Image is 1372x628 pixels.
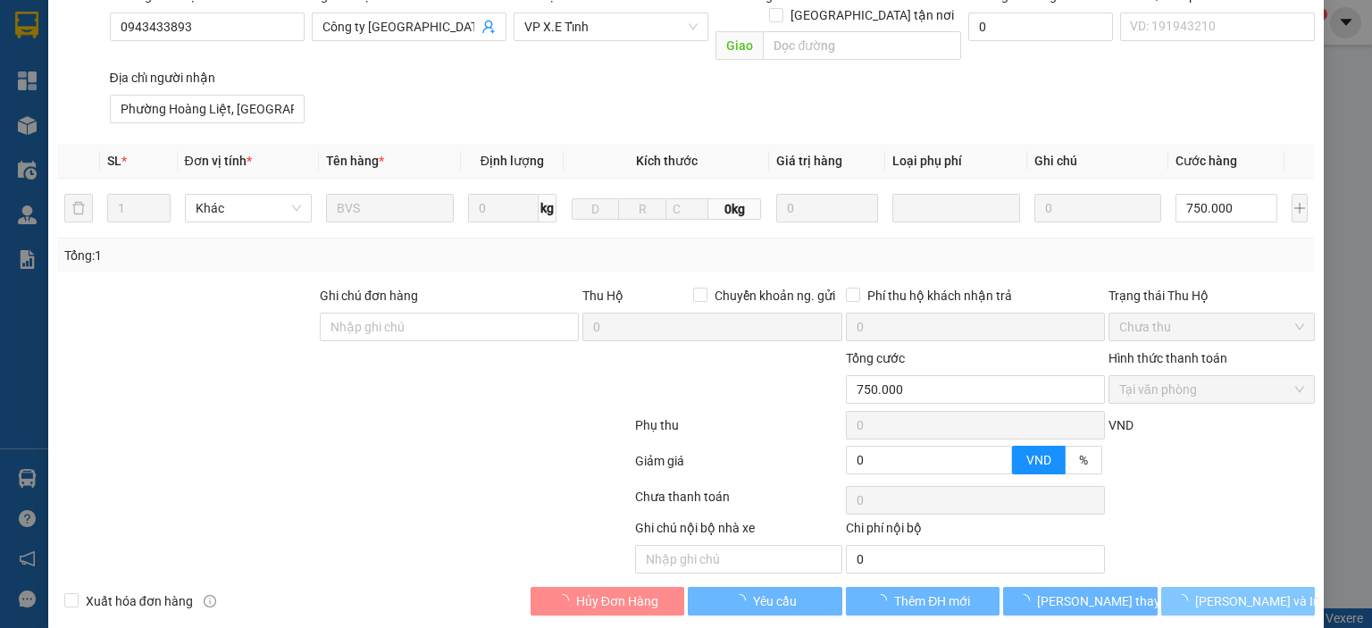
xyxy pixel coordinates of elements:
span: Tại văn phòng [1119,376,1304,403]
span: loading [1175,594,1195,607]
span: Chuyển khoản ng. gửi [707,286,842,306]
button: Yêu cầu [688,587,842,615]
div: Địa chỉ người nhận [110,68,305,88]
div: Ghi chú nội bộ nhà xe [635,518,841,545]
div: Trạng thái Thu Hộ [1108,286,1315,306]
span: Giao [715,31,763,60]
span: loading [874,594,894,607]
button: delete [64,194,93,222]
th: Ghi chú [1027,144,1169,179]
span: Tên hàng [326,154,384,168]
span: VND [1026,453,1051,467]
span: [PERSON_NAME] và In [1195,591,1320,611]
span: % [1079,453,1088,467]
span: Xuất hóa đơn hàng [79,591,200,611]
span: [GEOGRAPHIC_DATA] tận nơi [783,5,961,25]
button: Hủy Đơn Hàng [531,587,685,615]
div: Chi phí nội bộ [846,518,1105,545]
span: user-add [481,20,496,34]
span: info-circle [204,595,216,607]
span: loading [733,594,753,607]
input: Ghi chú đơn hàng [320,313,579,341]
div: Tổng: 1 [64,246,531,265]
span: SL [107,154,121,168]
input: Nhập ghi chú [635,545,841,574]
div: Chưa thanh toán [633,487,843,518]
button: plus [1292,194,1308,222]
input: Cước giao hàng [968,13,1113,41]
span: loading [556,594,576,607]
span: loading [1017,594,1037,607]
input: VD: Bàn, Ghế [326,194,454,222]
span: Định lượng [481,154,544,168]
th: Loại phụ phí [885,144,1027,179]
input: D [572,198,620,220]
input: R [618,198,666,220]
input: 0 [776,194,878,222]
button: Thêm ĐH mới [846,587,1000,615]
input: Địa chỉ của người nhận [110,95,305,123]
span: Cước hàng [1175,154,1237,168]
span: Tổng cước [846,351,905,365]
button: [PERSON_NAME] và In [1161,587,1316,615]
label: Ghi chú đơn hàng [320,289,418,303]
span: Giá trị hàng [776,154,842,168]
span: Yêu cầu [753,591,797,611]
span: VP X.E Tỉnh [524,13,698,40]
span: Thu Hộ [582,289,623,303]
span: Chưa thu [1119,314,1304,340]
input: C [665,198,708,220]
span: kg [539,194,556,222]
input: Ghi Chú [1034,194,1162,222]
span: Khác [196,195,302,222]
span: Đơn vị tính [185,154,252,168]
div: Phụ thu [633,415,843,447]
button: [PERSON_NAME] thay đổi [1003,587,1158,615]
input: Dọc đường [763,31,961,60]
span: [PERSON_NAME] thay đổi [1037,591,1180,611]
label: Hình thức thanh toán [1108,351,1227,365]
span: Thêm ĐH mới [894,591,970,611]
span: 0kg [708,198,761,220]
span: Kích thước [636,154,698,168]
div: Giảm giá [633,451,843,482]
span: Hủy Đơn Hàng [576,591,658,611]
span: VND [1108,418,1134,432]
span: Phí thu hộ khách nhận trả [860,286,1019,306]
